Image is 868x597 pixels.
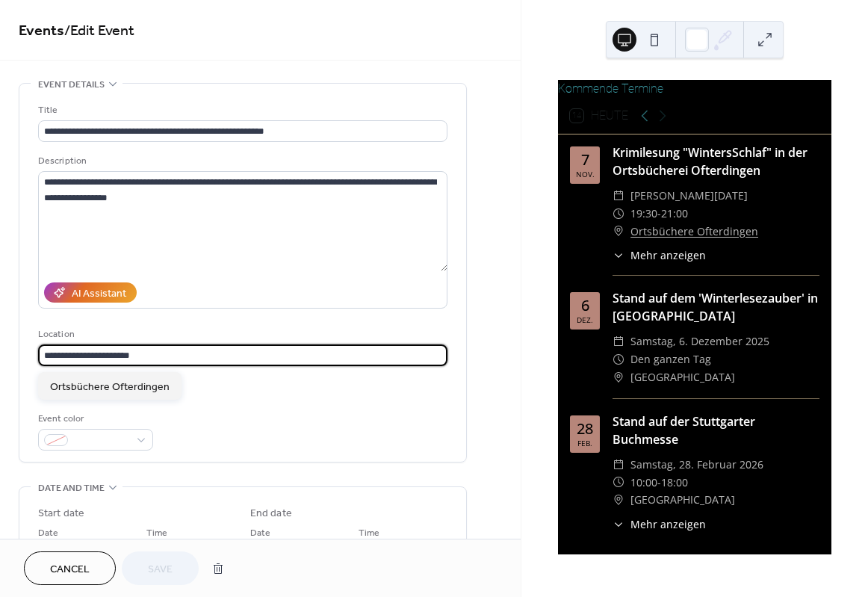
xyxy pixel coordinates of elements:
[38,102,444,118] div: Title
[613,368,624,386] div: ​
[577,316,593,324] div: Dez.
[38,411,150,427] div: Event color
[613,187,624,205] div: ​
[38,480,105,496] span: Date and time
[38,506,84,522] div: Start date
[577,421,593,436] div: 28
[24,551,116,585] button: Cancel
[613,456,624,474] div: ​
[50,380,170,395] span: Ortsbüchere Ofterdingen
[581,298,589,313] div: 6
[581,152,589,167] div: 7
[613,412,819,448] div: Stand auf der Stuttgarter Buchmesse
[44,282,137,303] button: AI Assistant
[630,350,711,368] span: Den ganzen Tag
[661,205,688,223] span: 21:00
[657,205,661,223] span: -
[613,247,624,263] div: ​
[630,332,769,350] span: Samstag, 6. Dezember 2025
[630,223,758,241] a: Ortsbüchere Ofterdingen
[613,143,819,179] div: Krimilesung "WintersSchlaf" in der Ortsbücherei Ofterdingen
[630,491,735,509] span: [GEOGRAPHIC_DATA]
[613,205,624,223] div: ​
[630,456,763,474] span: Samstag, 28. Februar 2026
[613,289,819,325] div: Stand auf dem 'Winterlesezauber' in [GEOGRAPHIC_DATA]
[630,187,748,205] span: [PERSON_NAME][DATE]
[613,516,624,532] div: ​
[72,286,126,302] div: AI Assistant
[613,491,624,509] div: ​
[359,525,379,541] span: Time
[38,153,444,169] div: Description
[630,368,735,386] span: [GEOGRAPHIC_DATA]
[613,332,624,350] div: ​
[630,516,706,532] span: Mehr anzeigen
[558,80,831,98] div: Kommende Termine
[630,474,657,492] span: 10:00
[613,516,706,532] button: ​Mehr anzeigen
[38,77,105,93] span: Event details
[19,16,64,46] a: Events
[38,525,58,541] span: Date
[613,350,624,368] div: ​
[250,506,292,522] div: End date
[50,562,90,578] span: Cancel
[38,327,444,342] div: Location
[613,247,706,263] button: ​Mehr anzeigen
[630,247,706,263] span: Mehr anzeigen
[576,170,595,178] div: Nov.
[250,525,270,541] span: Date
[146,525,167,541] span: Time
[661,474,688,492] span: 18:00
[613,223,624,241] div: ​
[630,205,657,223] span: 19:30
[577,439,592,447] div: Feb.
[64,16,134,46] span: / Edit Event
[613,474,624,492] div: ​
[657,474,661,492] span: -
